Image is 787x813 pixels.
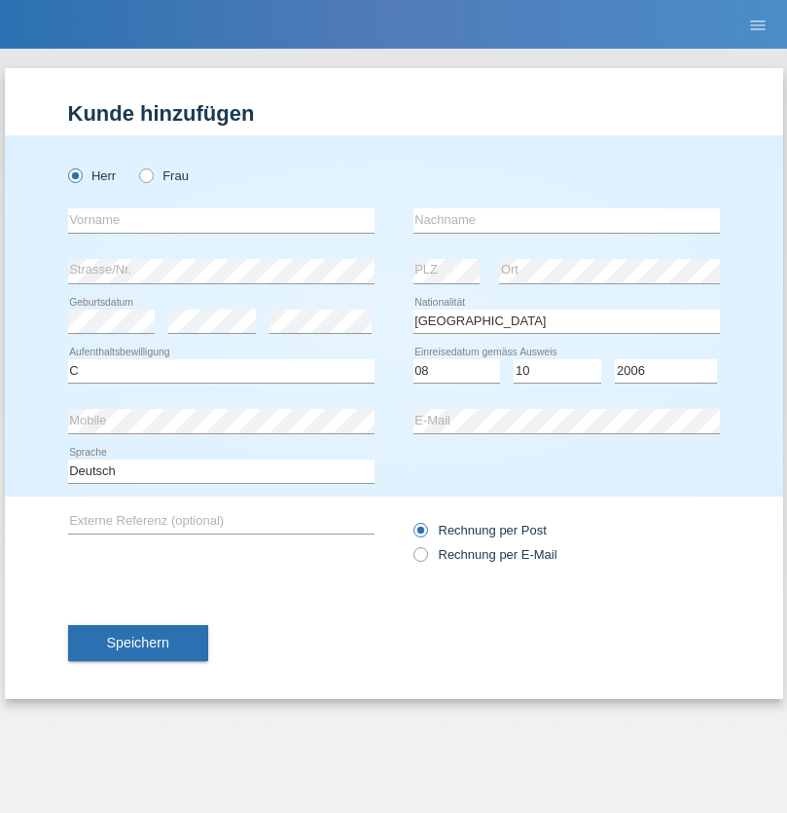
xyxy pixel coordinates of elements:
[413,523,547,537] label: Rechnung per Post
[139,168,189,183] label: Frau
[68,168,81,181] input: Herr
[413,523,426,547] input: Rechnung per Post
[413,547,426,572] input: Rechnung per E-Mail
[738,18,777,30] a: menu
[413,547,557,562] label: Rechnung per E-Mail
[748,16,768,35] i: menu
[107,635,169,650] span: Speichern
[68,625,208,662] button: Speichern
[68,168,117,183] label: Herr
[139,168,152,181] input: Frau
[68,101,720,126] h1: Kunde hinzufügen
